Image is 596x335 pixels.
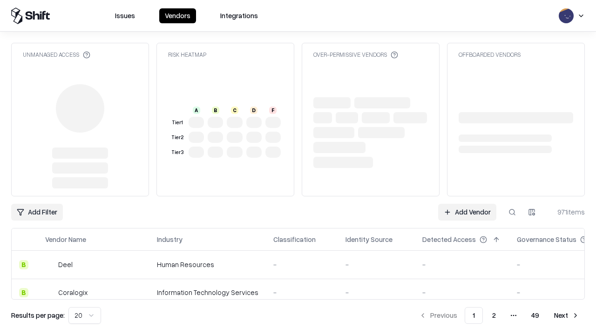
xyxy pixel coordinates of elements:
div: Risk Heatmap [168,51,206,59]
div: Offboarded Vendors [459,51,521,59]
a: Add Vendor [438,204,496,221]
div: A [193,107,200,114]
img: Coralogix [45,288,54,297]
div: - [273,288,331,297]
div: - [273,260,331,269]
div: 971 items [548,207,585,217]
button: Next [549,307,585,324]
nav: pagination [413,307,585,324]
button: Vendors [159,8,196,23]
div: Detected Access [422,234,476,244]
div: Vendor Name [45,234,86,244]
div: Human Resources [157,260,258,269]
button: Issues [109,8,141,23]
div: Over-Permissive Vendors [313,51,398,59]
div: Deel [58,260,73,269]
p: Results per page: [11,310,65,320]
div: - [345,288,407,297]
div: Information Technology Services [157,288,258,297]
div: Classification [273,234,316,244]
div: Tier 3 [170,148,185,156]
div: Industry [157,234,183,244]
div: Governance Status [517,234,576,244]
button: Add Filter [11,204,63,221]
div: Identity Source [345,234,393,244]
div: F [269,107,277,114]
div: B [212,107,219,114]
button: Integrations [215,8,264,23]
button: 1 [465,307,483,324]
img: Deel [45,260,54,269]
div: Tier 2 [170,134,185,141]
div: Unmanaged Access [23,51,90,59]
div: - [422,288,502,297]
button: 2 [485,307,503,324]
div: B [19,260,28,269]
div: B [19,288,28,297]
div: - [345,260,407,269]
div: Coralogix [58,288,88,297]
div: Tier 1 [170,119,185,127]
div: - [422,260,502,269]
div: C [231,107,238,114]
button: 49 [524,307,547,324]
div: D [250,107,257,114]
